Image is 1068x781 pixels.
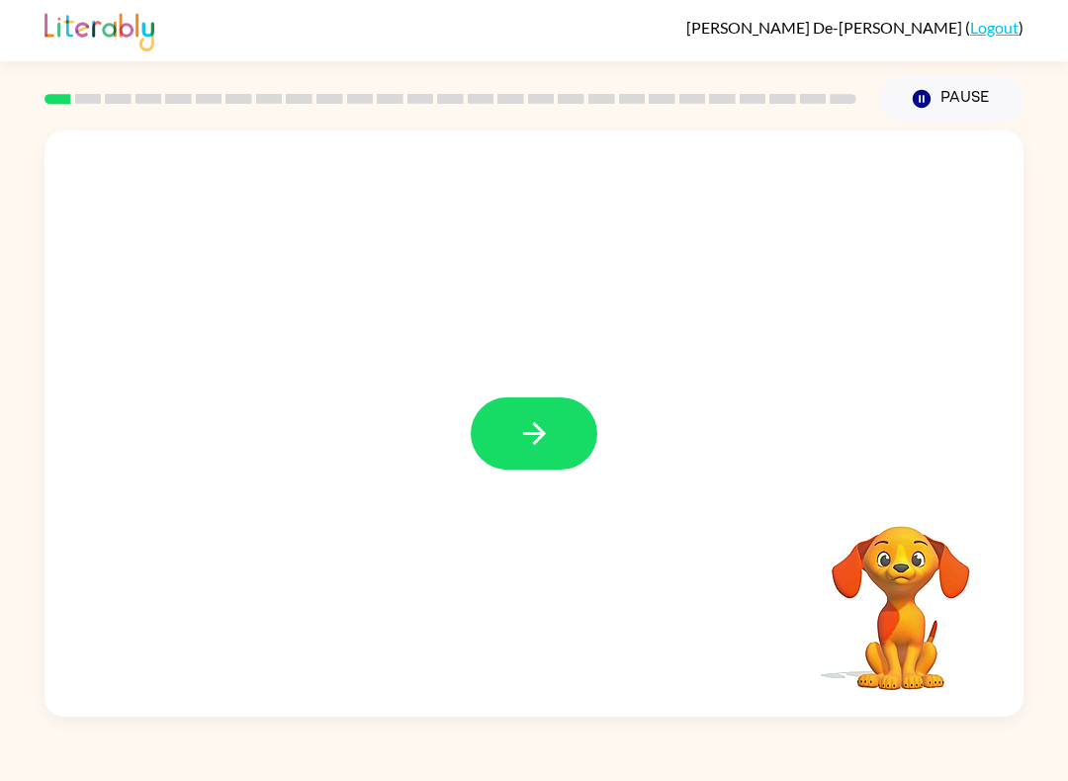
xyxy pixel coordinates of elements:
[686,18,1023,37] div: ( )
[802,495,1000,693] video: Your browser must support playing .mp4 files to use Literably. Please try using another browser.
[686,18,965,37] span: [PERSON_NAME] De-[PERSON_NAME]
[970,18,1019,37] a: Logout
[44,8,154,51] img: Literably
[880,76,1023,122] button: Pause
